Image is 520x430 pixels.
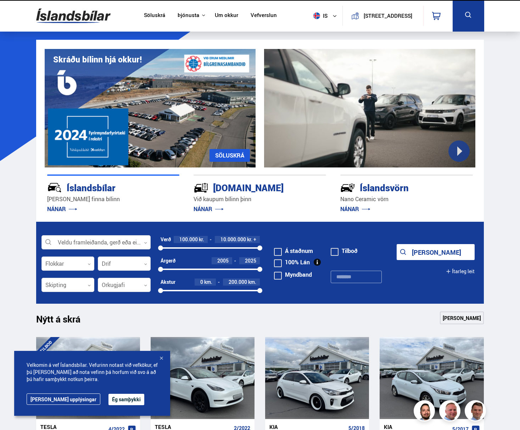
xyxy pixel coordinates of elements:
div: Íslandsvörn [340,181,448,193]
label: 100% Lán [274,259,310,265]
p: Nano Ceramic vörn [340,195,473,203]
img: -Svtn6bYgwAsiwNX.svg [340,180,355,195]
p: [PERSON_NAME] finna bílinn [47,195,180,203]
div: Tesla [40,424,106,430]
img: tr5P-W3DuiFaO7aO.svg [194,180,208,195]
span: 10.000.000 [220,236,246,243]
span: 2025 [245,257,256,264]
a: SÖLUSKRÁ [209,149,250,162]
div: Kia [384,424,449,430]
div: [DOMAIN_NAME] [194,181,301,193]
span: + [253,237,256,242]
p: Við kaupum bílinn þinn [194,195,326,203]
a: [STREET_ADDRESS] [347,6,419,26]
a: NÁNAR [194,205,224,213]
a: Vefverslun [251,12,277,20]
div: Akstur [161,279,175,285]
span: kr. [199,237,204,242]
div: Tesla [155,424,231,430]
img: svg+xml;base64,PHN2ZyB4bWxucz0iaHR0cDovL3d3dy53My5vcmcvMjAwMC9zdmciIHdpZHRoPSI1MTIiIGhlaWdodD0iNT... [313,12,320,19]
a: [PERSON_NAME] upplýsingar [27,393,100,405]
a: NÁNAR [47,205,77,213]
button: is [311,5,342,26]
div: Kia [269,424,346,430]
div: Verð [161,237,171,242]
label: Tilboð [331,248,358,254]
div: Íslandsbílar [47,181,155,193]
button: Ég samþykki [108,394,144,405]
button: [STREET_ADDRESS] [362,13,414,19]
span: 2005 [217,257,229,264]
a: NÁNAR [340,205,370,213]
img: siFngHWaQ9KaOqBr.png [440,401,462,423]
span: kr. [247,237,252,242]
img: nhp88E3Fdnt1Opn2.png [415,401,436,423]
img: eKx6w-_Home_640_.png [45,49,256,167]
h1: Nýtt á skrá [36,314,93,329]
span: km. [248,279,256,285]
h1: Skráðu bílinn hjá okkur! [53,55,142,64]
button: Ítarleg leit [446,263,475,279]
button: Þjónusta [178,12,199,19]
img: JRvxyua_JYH6wB4c.svg [47,180,62,195]
a: [PERSON_NAME] [440,312,484,324]
label: Á staðnum [274,248,313,254]
span: Velkomin á vef Íslandsbílar. Vefurinn notast við vefkökur, ef þú [PERSON_NAME] að nota vefinn þá ... [27,362,158,383]
img: FbJEzSuNWCJXmdc-.webp [466,401,487,423]
span: 0 [200,279,203,285]
span: km. [204,279,212,285]
a: Um okkur [215,12,238,20]
button: [PERSON_NAME] [397,244,475,260]
span: 200.000 [229,279,247,285]
a: Söluskrá [144,12,165,20]
img: G0Ugv5HjCgRt.svg [36,4,111,27]
span: 100.000 [179,236,198,243]
span: is [311,12,328,19]
label: Myndband [274,272,312,277]
div: Árgerð [161,258,175,264]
